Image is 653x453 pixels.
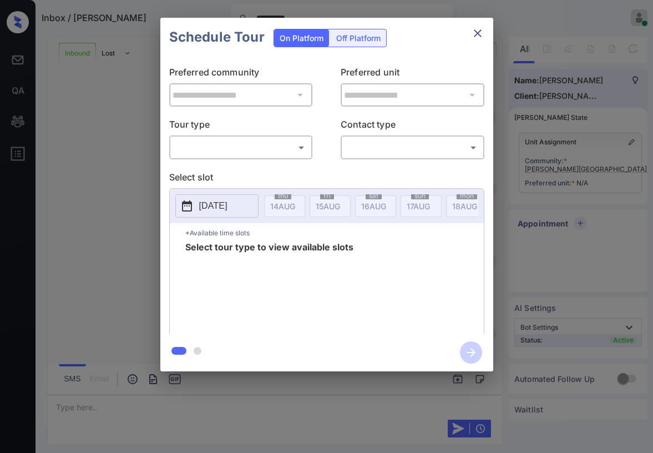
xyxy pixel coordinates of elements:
[160,18,274,57] h2: Schedule Tour
[274,29,329,47] div: On Platform
[467,22,489,44] button: close
[341,66,484,83] p: Preferred unit
[169,66,313,83] p: Preferred community
[169,118,313,135] p: Tour type
[331,29,386,47] div: Off Platform
[169,170,484,188] p: Select slot
[185,243,353,331] span: Select tour type to view available slots
[199,199,227,213] p: [DATE]
[341,118,484,135] p: Contact type
[185,223,484,243] p: *Available time slots
[175,194,259,218] button: [DATE]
